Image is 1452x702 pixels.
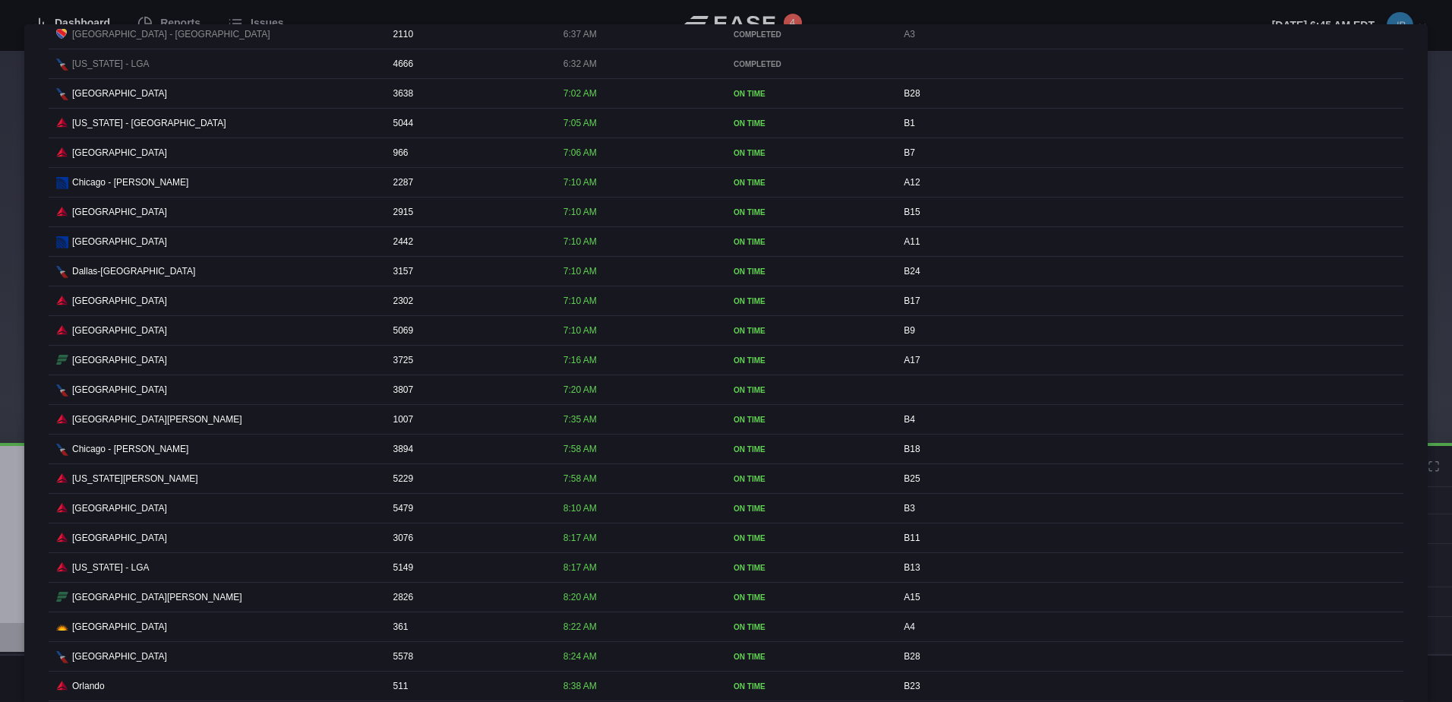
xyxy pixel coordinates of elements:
span: B28 [904,651,920,662]
div: 3725 [386,346,552,375]
div: 5578 [386,642,552,671]
span: 7:10 AM [563,296,597,306]
span: 7:06 AM [563,147,597,158]
span: [US_STATE] - LGA [72,561,150,574]
span: B24 [904,266,920,277]
span: 7:10 AM [563,177,597,188]
span: 7:58 AM [563,473,597,484]
span: B28 [904,88,920,99]
div: ON TIME [734,355,885,366]
div: ON TIME [734,503,885,514]
div: 4666 [386,49,552,78]
span: [GEOGRAPHIC_DATA] [72,383,167,397]
span: [GEOGRAPHIC_DATA] - [GEOGRAPHIC_DATA] [72,27,270,41]
div: ON TIME [734,444,885,455]
div: ON TIME [734,651,885,662]
span: B11 [904,533,920,543]
span: [GEOGRAPHIC_DATA][PERSON_NAME] [72,590,242,604]
span: [GEOGRAPHIC_DATA] [72,235,167,248]
div: 3894 [386,435,552,463]
span: B15 [904,207,920,217]
span: 7:10 AM [563,236,597,247]
span: 7:35 AM [563,414,597,425]
span: 8:22 AM [563,621,597,632]
span: A3 [904,29,915,40]
span: [GEOGRAPHIC_DATA] [72,353,167,367]
span: 8:17 AM [563,562,597,573]
div: ON TIME [734,533,885,544]
span: 6:37 AM [563,29,597,40]
div: ON TIME [734,681,885,692]
span: 7:20 AM [563,384,597,395]
div: 2826 [386,583,552,612]
div: 2110 [386,20,552,49]
div: ON TIME [734,473,885,485]
div: COMPLETED [734,29,885,40]
span: B4 [904,414,915,425]
span: B3 [904,503,915,514]
div: ON TIME [734,236,885,248]
span: 7:58 AM [563,444,597,454]
span: B7 [904,147,915,158]
div: 2287 [386,168,552,197]
div: 2915 [386,198,552,226]
span: [GEOGRAPHIC_DATA] [72,501,167,515]
span: B9 [904,325,915,336]
span: [GEOGRAPHIC_DATA] [72,324,167,337]
div: 5069 [386,316,552,345]
span: [GEOGRAPHIC_DATA] [72,620,167,634]
div: 3638 [386,79,552,108]
span: A15 [904,592,920,602]
span: [GEOGRAPHIC_DATA] [72,205,167,219]
span: A17 [904,355,920,365]
span: [GEOGRAPHIC_DATA] [72,146,167,160]
div: ON TIME [734,296,885,307]
div: COMPLETED [734,58,885,70]
div: ON TIME [734,147,885,159]
span: A11 [904,236,920,247]
div: ON TIME [734,118,885,129]
span: [GEOGRAPHIC_DATA] [72,650,167,663]
div: ON TIME [734,325,885,337]
span: [US_STATE] - [GEOGRAPHIC_DATA] [72,116,226,130]
div: 3807 [386,375,552,404]
span: A4 [904,621,915,632]
span: B18 [904,444,920,454]
span: B1 [904,118,915,128]
span: 8:20 AM [563,592,597,602]
div: ON TIME [734,207,885,218]
div: 1007 [386,405,552,434]
div: ON TIME [734,592,885,603]
div: ON TIME [734,384,885,396]
span: Chicago - [PERSON_NAME] [72,175,188,189]
div: ON TIME [734,88,885,100]
div: 2302 [386,286,552,315]
span: [GEOGRAPHIC_DATA] [72,531,167,545]
span: 8:10 AM [563,503,597,514]
span: B25 [904,473,920,484]
span: 7:16 AM [563,355,597,365]
span: [GEOGRAPHIC_DATA] [72,294,167,308]
div: 2442 [386,227,552,256]
span: 7:10 AM [563,207,597,217]
div: ON TIME [734,562,885,574]
span: A12 [904,177,920,188]
div: ON TIME [734,621,885,633]
div: ON TIME [734,414,885,425]
span: B17 [904,296,920,306]
span: Orlando [72,679,105,693]
div: 5044 [386,109,552,138]
span: 8:38 AM [563,681,597,691]
span: 8:17 AM [563,533,597,543]
div: 5149 [386,553,552,582]
span: Chicago - [PERSON_NAME] [72,442,188,456]
div: 3157 [386,257,552,286]
span: 6:32 AM [563,58,597,69]
div: 5479 [386,494,552,523]
span: [US_STATE][PERSON_NAME] [72,472,198,485]
span: 7:10 AM [563,325,597,336]
span: 7:10 AM [563,266,597,277]
div: 511 [386,672,552,700]
span: [GEOGRAPHIC_DATA][PERSON_NAME] [72,413,242,426]
span: [US_STATE] - LGA [72,57,150,71]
